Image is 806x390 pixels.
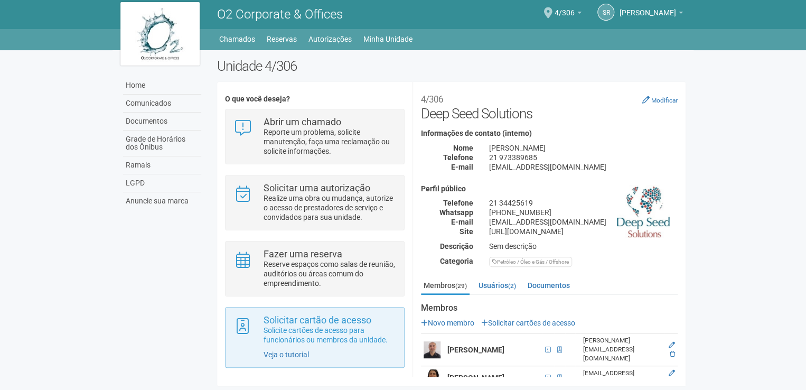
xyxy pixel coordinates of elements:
[264,248,342,259] strong: Fazer uma reserva
[264,259,396,288] p: Reserve espaços como salas de reunião, auditórios ou áreas comum do empreendimento.
[453,144,473,152] strong: Nome
[481,242,686,251] div: Sem descrição
[669,341,675,349] a: Editar membro
[481,208,686,217] div: [PHONE_NUMBER]
[120,2,200,66] img: logo.jpg
[481,227,686,236] div: [URL][DOMAIN_NAME]
[508,282,516,290] small: (2)
[421,319,474,327] a: Novo membro
[264,193,396,222] p: Realize uma obra ou mudança, autorize o acesso de prestadores de serviço e convidados para sua un...
[447,374,504,382] strong: [PERSON_NAME]
[123,192,201,210] a: Anuncie sua marca
[440,242,473,250] strong: Descrição
[481,153,686,162] div: 21 973389685
[555,10,582,18] a: 4/306
[597,4,614,21] a: SR
[123,131,201,156] a: Grade de Horários dos Ônibus
[583,336,662,363] div: [PERSON_NAME][EMAIL_ADDRESS][DOMAIN_NAME]
[525,277,573,293] a: Documentos
[233,249,396,288] a: Fazer uma reserva Reserve espaços como salas de reunião, auditórios ou áreas comum do empreendime...
[219,32,255,47] a: Chamados
[476,277,519,293] a: Usuários(2)
[217,58,686,74] h2: Unidade 4/306
[233,183,396,222] a: Solicitar uma autorização Realize uma obra ou mudança, autorize o acesso de prestadores de serviç...
[123,77,201,95] a: Home
[481,217,686,227] div: [EMAIL_ADDRESS][DOMAIN_NAME]
[264,314,371,326] strong: Solicitar cartão de acesso
[670,350,675,358] a: Excluir membro
[233,315,396,345] a: Solicitar cartão de acesso Solicite cartões de acesso para funcionários ou membros da unidade.
[421,90,678,122] h2: Deep Seed Solutions
[421,129,678,137] h4: Informações de contato (interno)
[451,163,473,171] strong: E-mail
[264,182,370,193] strong: Solicitar uma autorização
[669,369,675,377] a: Editar membro
[439,208,473,217] strong: Whatsapp
[424,369,441,386] img: user.png
[264,116,341,127] strong: Abrir um chamado
[489,257,572,267] div: Petróleo / Óleo e Gás / Offshore
[443,153,473,162] strong: Telefone
[363,32,413,47] a: Minha Unidade
[451,218,473,226] strong: E-mail
[217,7,343,22] span: O2 Corporate & Offices
[642,96,678,104] a: Modificar
[617,185,670,238] img: business.png
[264,350,309,359] a: Veja o tutorial
[651,97,678,104] small: Modificar
[440,257,473,265] strong: Categoria
[481,143,686,153] div: [PERSON_NAME]
[421,277,470,295] a: Membros(29)
[308,32,352,47] a: Autorizações
[481,319,575,327] a: Solicitar cartões de acesso
[424,341,441,358] img: user.png
[264,127,396,156] p: Reporte um problema, solicite manutenção, faça uma reclamação ou solicite informações.
[123,174,201,192] a: LGPD
[447,346,504,354] strong: [PERSON_NAME]
[583,369,662,387] div: [EMAIL_ADDRESS][DOMAIN_NAME]
[233,117,396,156] a: Abrir um chamado Reporte um problema, solicite manutenção, faça uma reclamação ou solicite inform...
[225,95,404,103] h4: O que você deseja?
[455,282,467,290] small: (29)
[443,199,473,207] strong: Telefone
[421,303,678,313] strong: Membros
[123,95,201,113] a: Comunicados
[123,156,201,174] a: Ramais
[481,162,686,172] div: [EMAIL_ADDRESS][DOMAIN_NAME]
[123,113,201,131] a: Documentos
[267,32,297,47] a: Reservas
[264,326,396,345] p: Solicite cartões de acesso para funcionários ou membros da unidade.
[481,198,686,208] div: 21 34425619
[421,94,443,105] small: 4/306
[620,10,683,18] a: [PERSON_NAME]
[421,185,678,193] h4: Perfil público
[460,227,473,236] strong: Site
